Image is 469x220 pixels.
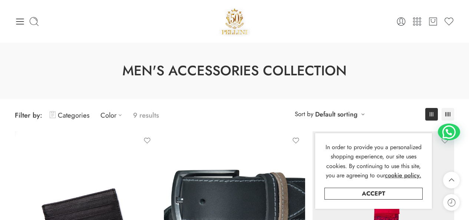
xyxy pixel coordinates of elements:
[50,106,89,124] a: Categories
[396,16,406,27] a: Login / Register
[444,16,454,27] a: Wishlist
[324,188,423,200] a: Accept
[385,171,421,180] a: cookie policy.
[295,108,313,120] span: Sort by
[19,61,450,81] h1: Men's Accessories Collection
[219,6,251,37] a: Pellini -
[219,6,251,37] img: Pellini
[428,16,438,27] a: Cart
[15,110,42,120] span: Filter by:
[326,143,422,180] span: In order to provide you a personalized shopping experience, our site uses cookies. By continuing ...
[315,109,357,119] a: Default sorting
[133,106,159,124] p: 9 results
[100,106,126,124] a: Color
